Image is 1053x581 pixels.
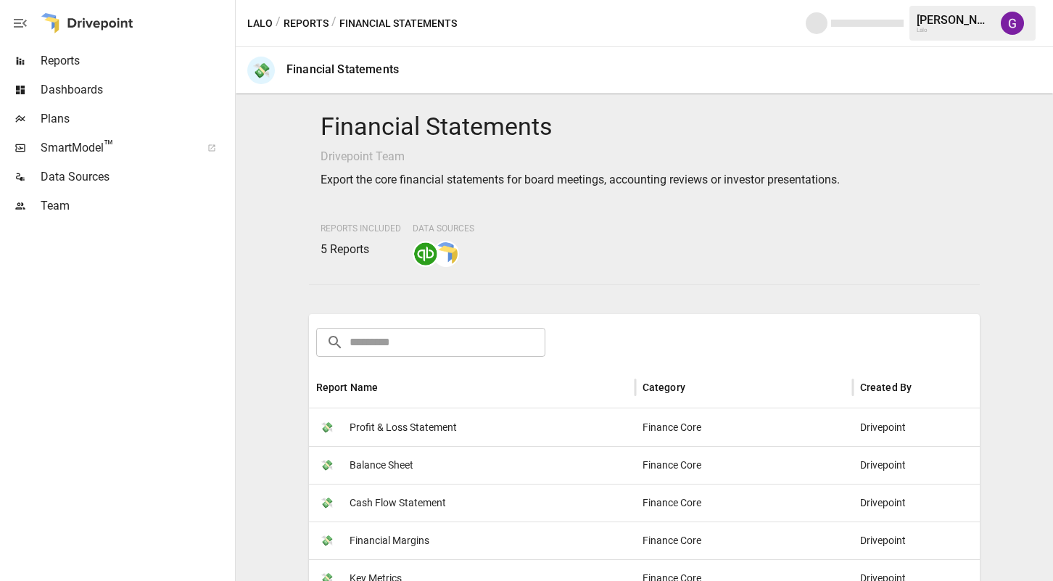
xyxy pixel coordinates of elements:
button: Sort [687,377,707,397]
div: Finance Core [635,484,853,522]
div: [PERSON_NAME] [917,13,992,27]
button: Greg Davidson [992,3,1033,44]
img: smart model [434,242,458,265]
button: Sort [379,377,400,397]
div: 💸 [247,57,275,84]
button: Lalo [247,15,273,33]
span: 💸 [316,530,338,551]
div: / [331,15,336,33]
p: Export the core financial statements for board meetings, accounting reviews or investor presentat... [321,171,969,189]
p: Drivepoint Team [321,148,969,165]
button: Sort [913,377,933,397]
span: Plans [41,110,232,128]
span: Reports [41,52,232,70]
div: Finance Core [635,522,853,559]
div: Report Name [316,382,379,393]
div: Financial Statements [286,62,399,76]
span: Balance Sheet [350,447,413,484]
span: Cash Flow Statement [350,485,446,522]
p: 5 Reports [321,241,401,258]
div: Created By [860,382,912,393]
span: SmartModel [41,139,191,157]
div: Finance Core [635,408,853,446]
span: 💸 [316,492,338,514]
div: Category [643,382,685,393]
span: Team [41,197,232,215]
span: Profit & Loss Statement [350,409,457,446]
img: quickbooks [414,242,437,265]
div: Finance Core [635,446,853,484]
span: 💸 [316,416,338,438]
span: ™ [104,137,114,155]
span: Data Sources [41,168,232,186]
span: Reports Included [321,223,401,234]
h4: Financial Statements [321,112,969,142]
span: Data Sources [413,223,474,234]
div: / [276,15,281,33]
div: Lalo [917,27,992,33]
span: Dashboards [41,81,232,99]
button: Reports [284,15,329,33]
span: 💸 [316,454,338,476]
span: Financial Margins [350,522,429,559]
img: Greg Davidson [1001,12,1024,35]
